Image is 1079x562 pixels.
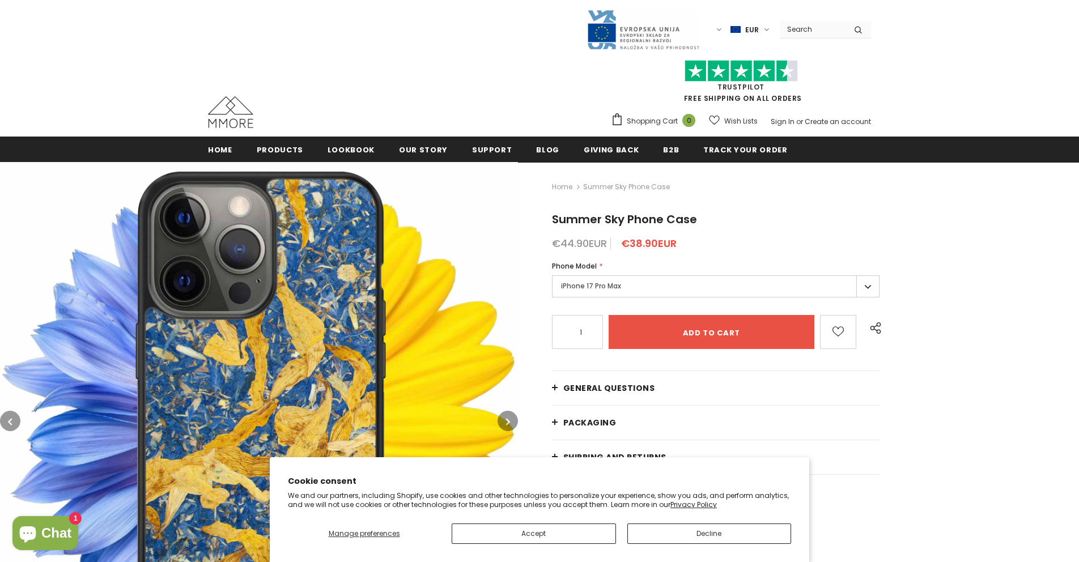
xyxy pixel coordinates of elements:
a: Products [257,137,303,162]
span: PACKAGING [563,417,617,428]
span: 0 [682,114,695,127]
span: Phone Model [552,261,597,271]
span: Summer Sky Phone Case [552,211,697,227]
a: Track your order [703,137,787,162]
a: Wish Lists [709,111,758,131]
img: MMORE Cases [208,96,253,128]
span: Wish Lists [724,116,758,127]
span: or [796,117,803,126]
a: General Questions [552,371,880,405]
span: Giving back [584,144,639,155]
img: Trust Pilot Stars [685,60,798,82]
span: Summer Sky Phone Case [583,180,670,194]
a: Lookbook [328,137,375,162]
span: Shopping Cart [627,116,678,127]
input: Add to cart [609,315,814,349]
span: FREE SHIPPING ON ALL ORDERS [611,65,871,103]
span: Lookbook [328,144,375,155]
label: iPhone 17 Pro Max [552,275,880,297]
a: Home [208,137,232,162]
p: We and our partners, including Shopify, use cookies and other technologies to personalize your ex... [288,491,791,509]
a: Our Story [399,137,448,162]
a: PACKAGING [552,406,880,440]
span: EUR [745,24,759,36]
a: Home [552,180,572,194]
a: Create an account [805,117,871,126]
span: Products [257,144,303,155]
span: B2B [663,144,679,155]
a: Shopping Cart 0 [611,113,701,130]
input: Search Site [780,21,846,37]
a: Sign In [771,117,795,126]
img: Javni Razpis [587,9,700,50]
button: Manage preferences [288,523,440,544]
span: €38.90EUR [621,236,677,250]
span: General Questions [563,382,655,394]
a: B2B [663,137,679,162]
a: Shipping and returns [552,440,880,474]
inbox-online-store-chat: Shopify online store chat [9,516,82,553]
span: Track your order [703,144,787,155]
button: Accept [452,523,616,544]
a: Javni Razpis [587,24,700,34]
span: Our Story [399,144,448,155]
span: support [472,144,512,155]
a: Trustpilot [717,82,764,92]
button: Decline [627,523,792,544]
a: support [472,137,512,162]
span: Manage preferences [329,529,400,538]
span: Blog [536,144,559,155]
span: Home [208,144,232,155]
h2: Cookie consent [288,475,791,487]
span: Shipping and returns [563,452,666,463]
a: Privacy Policy [670,500,717,509]
a: Giving back [584,137,639,162]
a: Blog [536,137,559,162]
span: €44.90EUR [552,236,607,250]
